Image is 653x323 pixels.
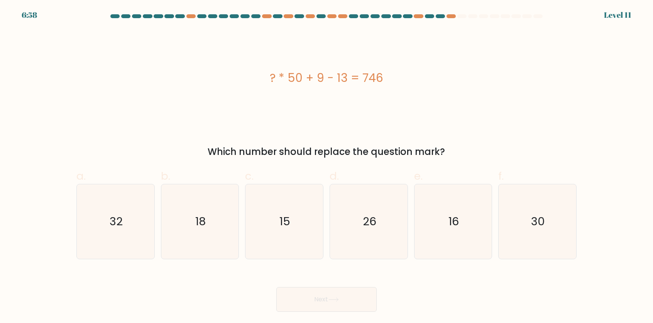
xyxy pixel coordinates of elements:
[276,287,377,312] button: Next
[363,214,376,229] text: 26
[110,214,123,229] text: 32
[81,145,572,159] div: Which number should replace the question mark?
[531,214,545,229] text: 30
[195,214,206,229] text: 18
[448,214,459,229] text: 16
[161,168,170,184] span: b.
[280,214,291,229] text: 15
[498,168,504,184] span: f.
[330,168,339,184] span: d.
[245,168,254,184] span: c.
[414,168,423,184] span: e.
[76,168,86,184] span: a.
[22,9,37,21] div: 6:58
[604,9,631,21] div: Level 11
[76,69,577,87] div: ? * 50 + 9 - 13 = 746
